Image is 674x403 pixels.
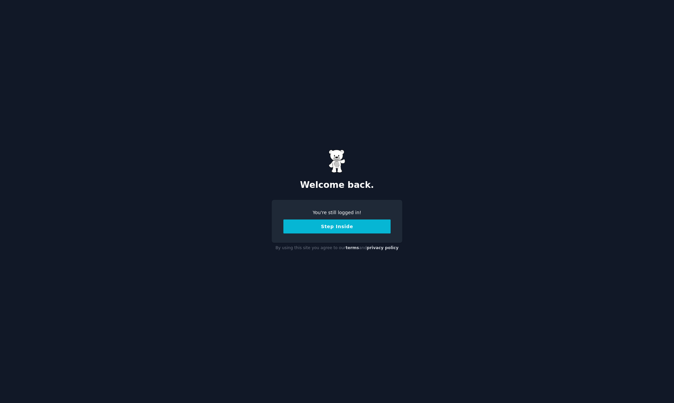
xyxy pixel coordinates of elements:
a: terms [346,245,359,250]
h2: Welcome back. [272,180,402,191]
img: Gummy Bear [329,150,345,173]
a: Step Inside [283,224,391,229]
div: By using this site you agree to our and [272,243,402,253]
button: Step Inside [283,219,391,233]
a: privacy policy [367,245,399,250]
div: You're still logged in! [283,209,391,216]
